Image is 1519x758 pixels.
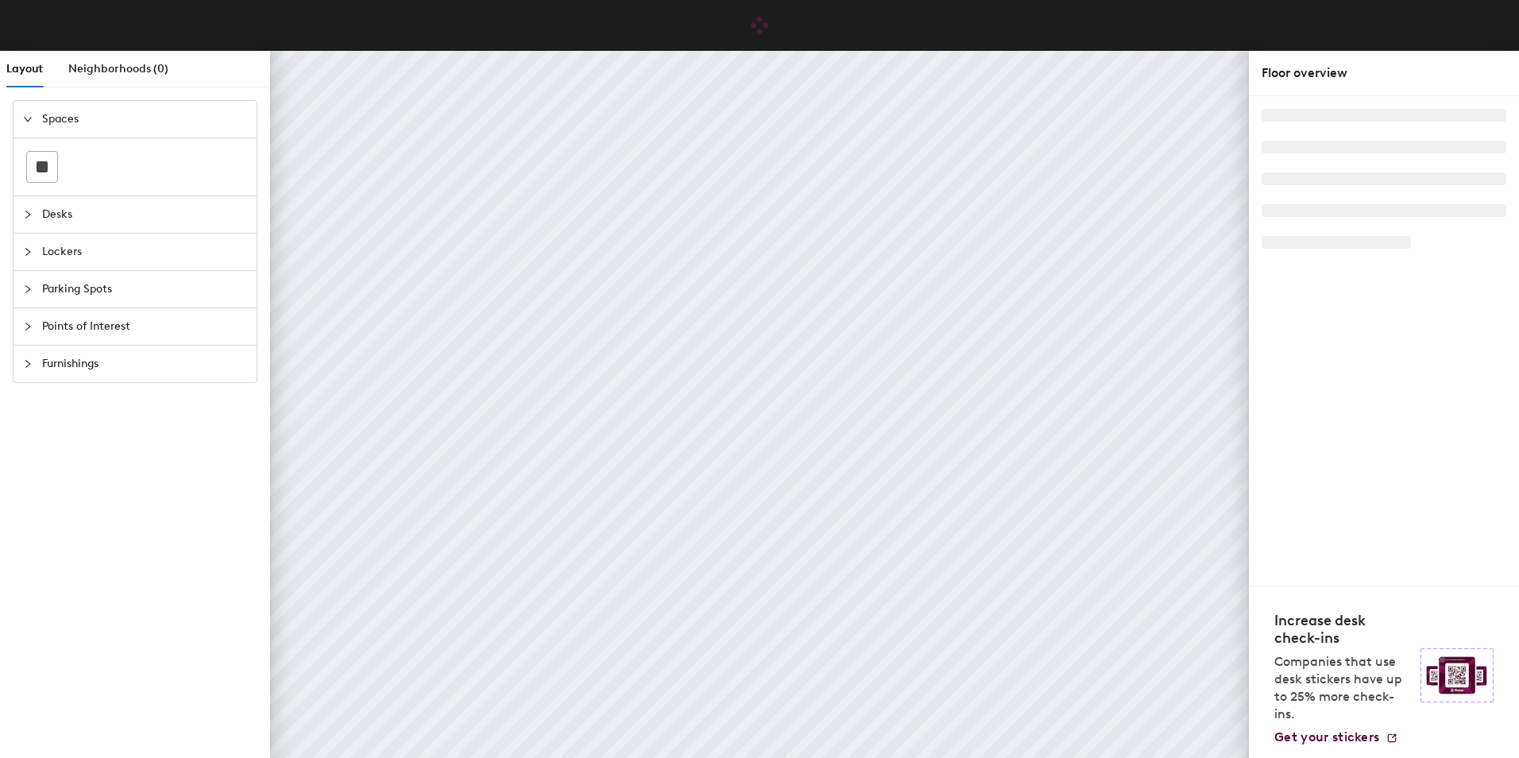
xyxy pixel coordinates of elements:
[23,284,33,294] span: collapsed
[1274,612,1411,647] h4: Increase desk check-ins
[42,308,247,345] span: Points of Interest
[42,271,247,307] span: Parking Spots
[68,62,168,75] span: Neighborhoods (0)
[42,101,247,137] span: Spaces
[1274,729,1398,745] a: Get your stickers
[23,322,33,331] span: collapsed
[23,359,33,369] span: collapsed
[42,196,247,233] span: Desks
[1262,64,1506,83] div: Floor overview
[1274,729,1379,744] span: Get your stickers
[1274,653,1411,723] p: Companies that use desk stickers have up to 25% more check-ins.
[42,346,247,382] span: Furnishings
[23,247,33,257] span: collapsed
[42,234,247,270] span: Lockers
[6,62,43,75] span: Layout
[1420,648,1494,702] img: Sticker logo
[23,114,33,124] span: expanded
[23,210,33,219] span: collapsed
